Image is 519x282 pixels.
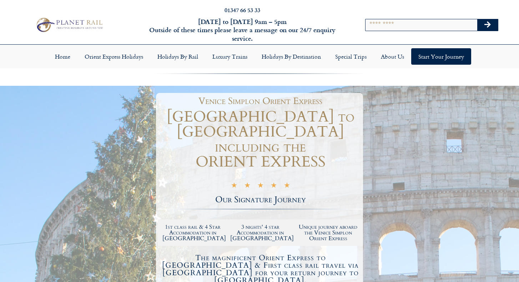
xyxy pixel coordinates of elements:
nav: Menu [4,48,515,65]
i: ★ [257,182,264,191]
h6: [DATE] to [DATE] 9am – 5pm Outside of these times please leave a message on our 24/7 enquiry serv... [140,18,344,43]
a: Special Trips [328,48,374,65]
h2: 1st class rail & 4 Star Accommodation in [GEOGRAPHIC_DATA] [162,224,223,241]
i: ★ [231,182,237,191]
a: Home [48,48,77,65]
a: Luxury Trains [205,48,255,65]
a: Orient Express Holidays [77,48,150,65]
a: 01347 66 53 33 [225,6,260,14]
button: Search [477,19,498,31]
a: About Us [374,48,411,65]
a: Holidays by Destination [255,48,328,65]
h2: 3 nights' 4 star Accommodation in [GEOGRAPHIC_DATA] [230,224,291,241]
img: Planet Rail Train Holidays Logo [34,16,105,34]
h2: Unique journey aboard the Venice Simplon Orient Express [298,224,358,241]
h1: Venice Simplon Orient Express [161,97,359,106]
i: ★ [271,182,277,191]
h2: Our Signature Journey [158,196,363,204]
i: ★ [244,182,251,191]
a: Start your Journey [411,48,471,65]
a: Holidays by Rail [150,48,205,65]
h1: [GEOGRAPHIC_DATA] to [GEOGRAPHIC_DATA] including the ORIENT EXPRESS [158,109,363,169]
i: ★ [284,182,290,191]
div: 5/5 [231,181,290,191]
